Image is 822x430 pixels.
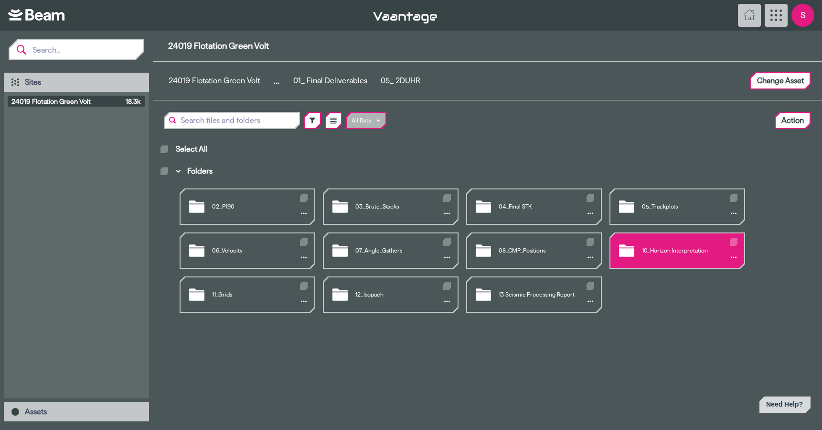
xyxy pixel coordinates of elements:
input: Search files and folders [165,113,299,128]
button: Show Actions [728,252,739,263]
div: 06_Velocity [181,233,314,268]
button: Folders [170,162,219,181]
span: > [264,75,269,84]
button: App Menu [765,4,788,27]
iframe: Help widget launcher [740,393,814,419]
div: 08_CMP_Positions [467,233,601,268]
button: Show Actions [441,208,453,219]
label: Select All Folders [160,167,168,175]
span: Assets [25,408,47,416]
div: 04_Final STK [467,189,601,224]
span: > [284,75,289,84]
button: Show Actions [585,296,596,307]
div: Main browser view [153,137,822,336]
span: Select All [176,144,208,154]
button: Show Actions [298,296,310,307]
div: v 1.3.0 [373,10,735,21]
img: Beam - Home [8,9,64,21]
button: 24019 Flotation Green Volt [164,71,264,90]
button: Show Actions [728,208,739,219]
label: Select All [160,145,168,153]
button: Show Actions [298,208,310,219]
section: Folders [160,181,814,313]
button: Show Actions [298,252,310,263]
button: Home [738,4,761,27]
button: Action [776,113,810,128]
div: 07_Angle_Gathers [324,233,458,268]
button: Show Actions [585,252,596,263]
div: 11_Grids [181,277,314,312]
button: Change Asset [751,73,810,88]
div: 03_Brute_Stacks [324,189,458,224]
button: 05_ 2DUHR [376,71,425,90]
span: > [372,75,376,84]
button: List Mode [326,113,341,128]
button: Show Actions [585,208,596,219]
div: 12_Isopach [324,277,458,312]
span: Sites [25,78,41,86]
div: 02_P190 [181,189,314,224]
div: 13 Seismic Processing Report [467,277,601,312]
span: S [791,4,814,27]
span: 18.3k [126,97,140,106]
div: 10_Horizon Interpretation [610,233,744,268]
div: 05_Trackplots [610,189,744,224]
span: 24019 Flotation Green Volt [168,41,807,51]
img: Vaantage - Home [373,12,438,23]
button: ... [269,71,284,90]
input: Search... [27,40,143,59]
button: Filter [305,113,320,128]
button: 01_ Final Deliverables [289,71,372,90]
button: Show Actions [441,296,453,307]
button: Show Actions [441,252,453,263]
span: 24019 Flotation Green Volt [11,97,122,106]
div: Account Menu [791,4,814,27]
